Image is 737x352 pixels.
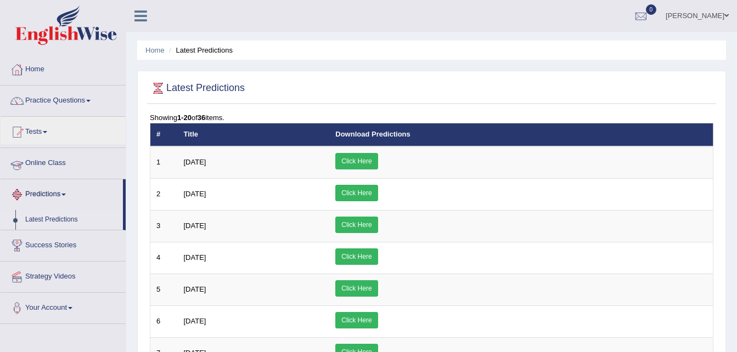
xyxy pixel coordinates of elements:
span: [DATE] [184,222,206,230]
span: 0 [646,4,657,15]
td: 3 [150,210,178,242]
td: 2 [150,178,178,210]
th: Title [178,123,330,146]
a: Home [1,54,126,82]
td: 1 [150,146,178,179]
div: Showing of items. [150,112,713,123]
b: 36 [198,113,205,122]
li: Latest Predictions [166,45,233,55]
td: 4 [150,242,178,274]
a: Your Account [1,293,126,320]
a: Latest Predictions [20,210,123,230]
a: Click Here [335,312,378,328]
a: Online Class [1,148,126,175]
a: Predictions [1,179,123,207]
a: Practice Questions [1,86,126,113]
a: Click Here [335,217,378,233]
span: [DATE] [184,285,206,293]
th: Download Predictions [329,123,713,146]
a: Strategy Videos [1,262,126,289]
a: Click Here [335,185,378,201]
a: Click Here [335,153,378,169]
span: [DATE] [184,317,206,325]
span: [DATE] [184,158,206,166]
a: Success Stories [1,230,126,258]
a: Click Here [335,280,378,297]
span: [DATE] [184,190,206,198]
td: 5 [150,274,178,305]
h2: Latest Predictions [150,80,245,96]
b: 1-20 [177,113,192,122]
span: [DATE] [184,253,206,262]
a: Home [145,46,165,54]
a: Click Here [335,248,378,265]
td: 6 [150,305,178,337]
a: Tests [1,117,126,144]
th: # [150,123,178,146]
